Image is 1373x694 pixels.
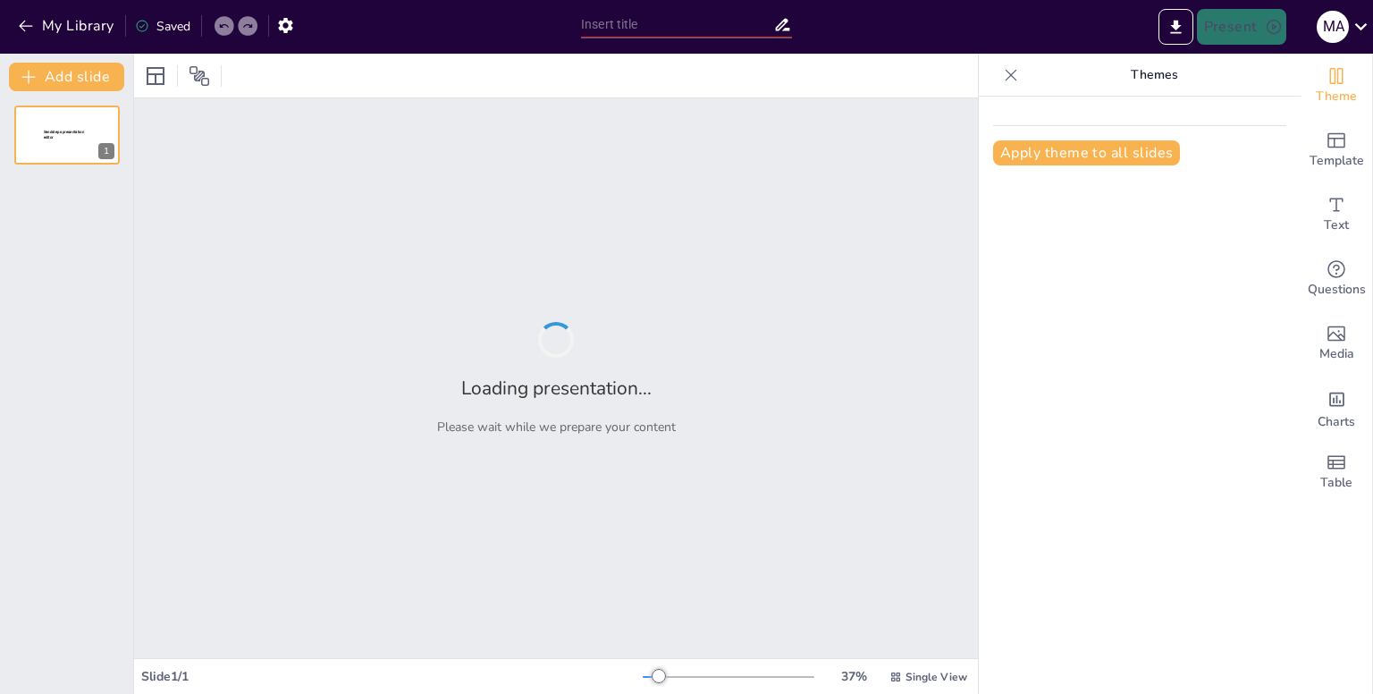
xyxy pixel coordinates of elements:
[461,376,652,401] h2: Loading presentation...
[1301,182,1372,247] div: Add text boxes
[1310,151,1364,171] span: Template
[1308,280,1366,300] span: Questions
[1158,9,1193,45] button: Export to PowerPoint
[189,65,210,87] span: Position
[1301,118,1372,182] div: Add ready made slides
[44,130,84,140] span: Sendsteps presentation editor
[1301,54,1372,118] div: Change the overall theme
[98,143,114,159] div: 1
[437,419,676,436] p: Please wait while we prepare your content
[13,12,122,40] button: My Library
[1324,216,1349,235] span: Text
[141,668,643,685] div: Slide 1 / 1
[1316,87,1357,106] span: Theme
[1320,473,1352,493] span: Table
[1318,412,1355,432] span: Charts
[1317,11,1349,43] div: M A
[993,140,1180,165] button: Apply theme to all slides
[14,106,120,165] div: Sendsteps presentation editor1
[581,12,773,38] input: Insert title
[1301,311,1372,376] div: Add images, graphics, shapes or video
[1025,54,1283,97] p: Themes
[1319,344,1354,364] span: Media
[1301,440,1372,504] div: Add a table
[1301,247,1372,311] div: Get real-time input from your audience
[141,62,170,90] div: Layout
[9,63,124,91] button: Add slide
[1197,9,1286,45] button: Present
[1301,376,1372,440] div: Add charts and graphs
[832,668,875,685] div: 37 %
[1317,9,1349,45] button: M A
[135,18,190,35] div: Saved
[906,670,967,684] span: Single View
